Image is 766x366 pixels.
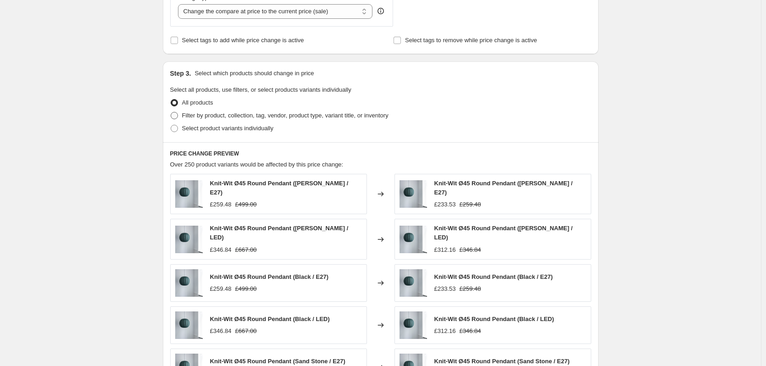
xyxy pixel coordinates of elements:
[210,180,349,196] span: Knit-Wit Ø45 Round Pendant ([PERSON_NAME] / E27)
[175,180,203,208] img: Nordic-Living-by-Biehl-Knit-Wit-45-Round-Lifestyle-1-Made-by-Hand_80x.png
[175,226,203,253] img: Nordic-Living-by-Biehl-Knit-Wit-45-Round-Lifestyle-1-Made-by-Hand_80x.png
[210,200,232,209] div: £259.48
[210,316,330,322] span: Knit-Wit Ø45 Round Pendant (Black / LED)
[434,358,570,365] span: Knit-Wit Ø45 Round Pendant (Sand Stone / E27)
[400,226,427,253] img: Nordic-Living-by-Biehl-Knit-Wit-45-Round-Lifestyle-1-Made-by-Hand_80x.png
[434,180,573,196] span: Knit-Wit Ø45 Round Pendant ([PERSON_NAME] / E27)
[434,327,456,336] div: £312.16
[400,180,427,208] img: Nordic-Living-by-Biehl-Knit-Wit-45-Round-Lifestyle-1-Made-by-Hand_80x.png
[175,311,203,339] img: Nordic-Living-by-Biehl-Knit-Wit-45-Round-Lifestyle-1-Made-by-Hand_80x.png
[235,200,257,209] strike: £499.00
[235,327,257,336] strike: £667.00
[182,37,304,44] span: Select tags to add while price change is active
[235,245,257,255] strike: £667.00
[460,284,481,294] strike: £259.48
[460,245,481,255] strike: £346.84
[182,112,389,119] span: Filter by product, collection, tag, vendor, product type, variant title, or inventory
[400,269,427,297] img: Nordic-Living-by-Biehl-Knit-Wit-45-Round-Lifestyle-1-Made-by-Hand_80x.png
[400,311,427,339] img: Nordic-Living-by-Biehl-Knit-Wit-45-Round-Lifestyle-1-Made-by-Hand_80x.png
[210,284,232,294] div: £259.48
[170,86,351,93] span: Select all products, use filters, or select products variants individually
[194,69,314,78] p: Select which products should change in price
[210,245,232,255] div: £346.84
[434,316,554,322] span: Knit-Wit Ø45 Round Pendant (Black / LED)
[175,269,203,297] img: Nordic-Living-by-Biehl-Knit-Wit-45-Round-Lifestyle-1-Made-by-Hand_80x.png
[210,358,345,365] span: Knit-Wit Ø45 Round Pendant (Sand Stone / E27)
[460,200,481,209] strike: £259.48
[170,161,344,168] span: Over 250 product variants would be affected by this price change:
[210,327,232,336] div: £346.84
[434,284,456,294] div: £233.53
[376,6,385,16] div: help
[434,273,553,280] span: Knit-Wit Ø45 Round Pendant (Black / E27)
[434,225,573,241] span: Knit-Wit Ø45 Round Pendant ([PERSON_NAME] / LED)
[434,200,456,209] div: £233.53
[434,245,456,255] div: £312.16
[210,273,328,280] span: Knit-Wit Ø45 Round Pendant (Black / E27)
[182,99,213,106] span: All products
[405,37,537,44] span: Select tags to remove while price change is active
[235,284,257,294] strike: £499.00
[182,125,273,132] span: Select product variants individually
[170,150,591,157] h6: PRICE CHANGE PREVIEW
[170,69,191,78] h2: Step 3.
[210,225,349,241] span: Knit-Wit Ø45 Round Pendant ([PERSON_NAME] / LED)
[460,327,481,336] strike: £346.84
